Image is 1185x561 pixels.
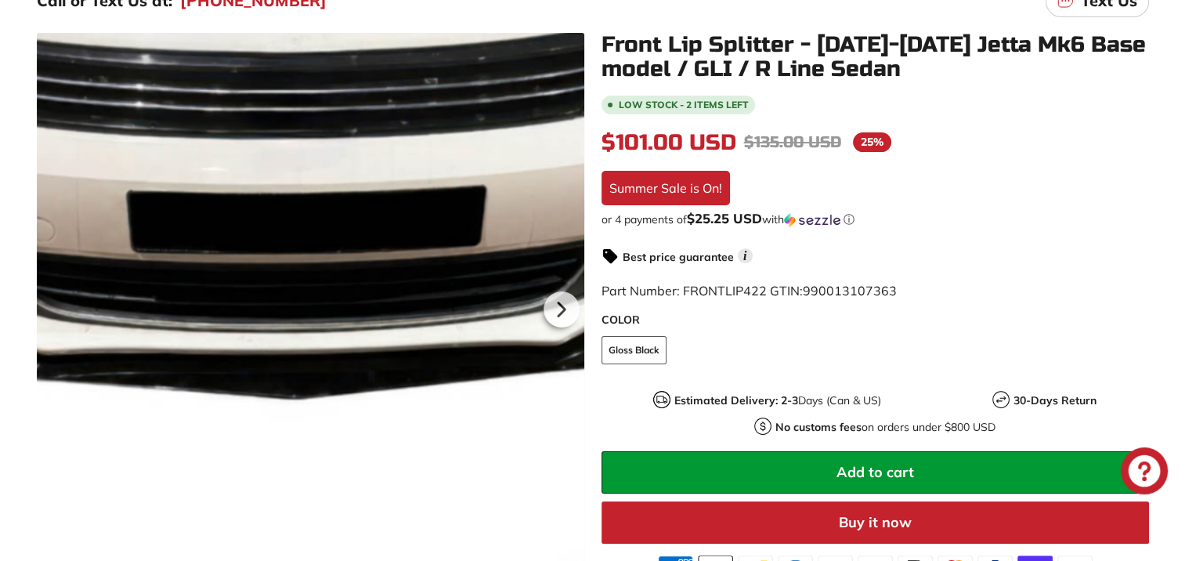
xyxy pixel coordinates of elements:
[738,248,753,263] span: i
[602,33,1149,81] h1: Front Lip Splitter - [DATE]-[DATE] Jetta Mk6 Base model / GLI / R Line Sedan
[775,419,995,436] p: on orders under $800 USD
[602,451,1149,494] button: Add to cart
[619,100,749,110] span: Low stock - 2 items left
[602,212,1149,227] div: or 4 payments of$25.25 USDwithSezzle Click to learn more about Sezzle
[602,171,730,205] div: Summer Sale is On!
[744,132,841,152] span: $135.00 USD
[853,132,891,152] span: 25%
[803,283,897,299] span: 990013107363
[775,420,862,434] strong: No customs fees
[602,501,1149,544] button: Buy it now
[674,393,798,407] strong: Estimated Delivery: 2-3
[602,129,736,156] span: $101.00 USD
[602,283,897,299] span: Part Number: FRONTLIP422 GTIN:
[1013,393,1096,407] strong: 30-Days Return
[623,250,734,264] strong: Best price guarantee
[687,210,762,226] span: $25.25 USD
[836,463,914,481] span: Add to cart
[674,393,881,409] p: Days (Can & US)
[784,213,840,227] img: Sezzle
[1116,447,1172,498] inbox-online-store-chat: Shopify online store chat
[602,312,1149,328] label: COLOR
[602,212,1149,227] div: or 4 payments of with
